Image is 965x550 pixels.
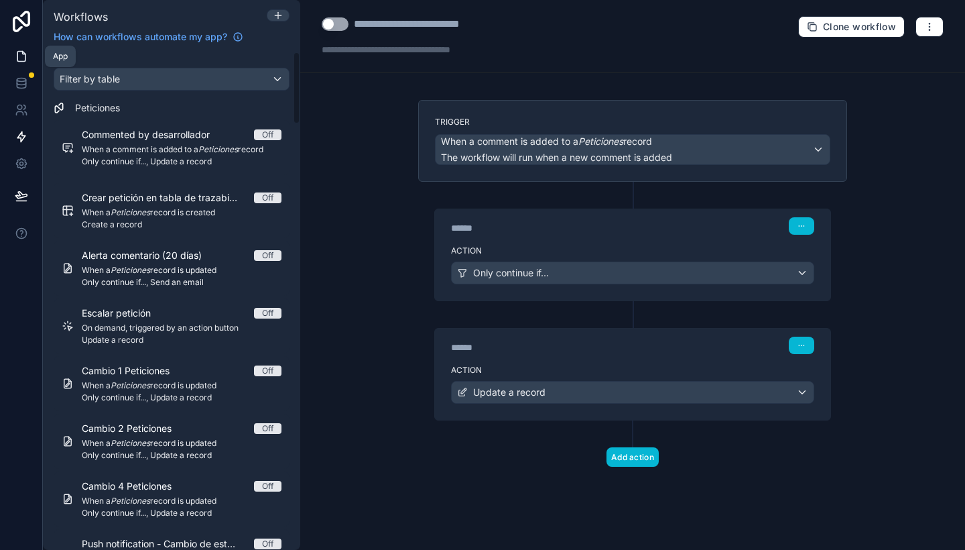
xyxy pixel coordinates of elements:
span: When a comment is added to a record [441,135,652,148]
div: App [53,51,68,62]
button: When a comment is added to aPeticionesrecordThe workflow will run when a new comment is added [435,134,830,165]
span: The workflow will run when a new comment is added [441,152,672,163]
button: Only continue if... [451,262,814,284]
span: Update a record [473,386,545,399]
label: Action [451,245,814,256]
button: Clone workflow [798,16,905,38]
em: Peticiones [578,135,623,147]
span: How can workflows automate my app? [54,30,227,44]
span: Workflows [54,10,108,23]
label: Action [451,365,814,376]
button: Add action [606,447,659,467]
span: Only continue if... [473,266,549,280]
span: Clone workflow [823,21,896,33]
label: Trigger [435,117,830,127]
button: Update a record [451,381,814,404]
a: How can workflows automate my app? [48,30,249,44]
